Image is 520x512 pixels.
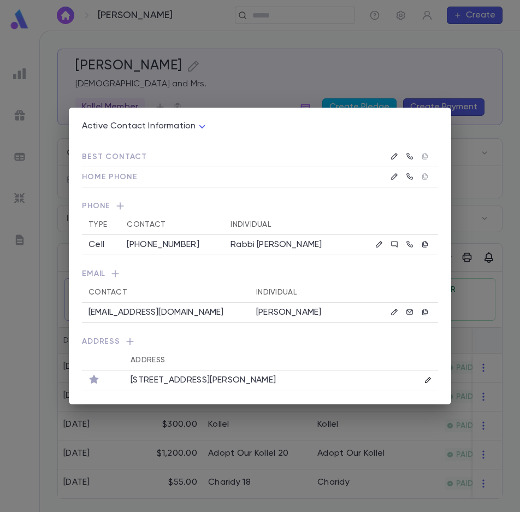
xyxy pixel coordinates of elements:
div: Cell [88,239,114,250]
td: [STREET_ADDRESS][PERSON_NAME] [124,370,402,391]
th: Individual [250,283,359,303]
p: Rabbi [PERSON_NAME] [231,239,344,250]
th: Contact [120,215,224,235]
th: Individual [224,215,351,235]
div: Active Contact Information [82,118,209,135]
span: Email [82,268,438,283]
span: Active Contact Information [82,122,196,131]
div: [PHONE_NUMBER] [127,239,217,250]
span: Best Contact [82,153,147,161]
span: Phone [82,201,438,215]
th: Address [124,350,402,370]
th: Contact [82,283,250,303]
th: Type [82,215,120,235]
span: Home Phone [82,173,137,181]
span: Address [82,336,438,350]
p: [EMAIL_ADDRESS][DOMAIN_NAME] [88,307,223,318]
p: [PERSON_NAME] [256,307,352,318]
